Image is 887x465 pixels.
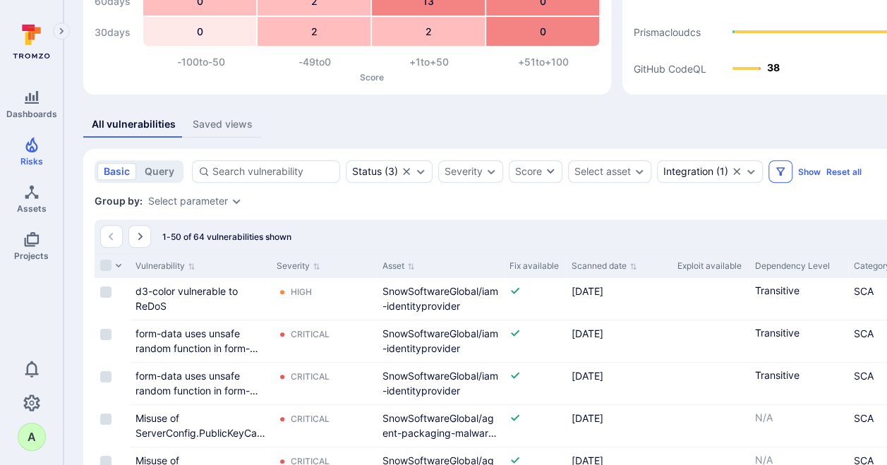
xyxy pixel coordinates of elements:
[95,363,130,404] div: Cell for selection
[271,363,377,404] div: Cell for Severity
[130,405,271,447] div: Cell for Vulnerability
[749,405,848,447] div: Cell for Dependency Level
[92,117,176,131] div: All vulnerabilities
[100,225,123,248] button: Go to the previous page
[572,284,666,298] div: [DATE]
[56,25,66,37] i: Expand navigation menu
[634,26,701,38] text: Prismacloudcs
[749,320,848,362] div: Cell for Dependency Level
[271,405,377,447] div: Cell for Severity
[377,278,504,320] div: Cell for Asset
[271,278,377,320] div: Cell for Severity
[100,329,111,340] span: Select row
[372,17,485,46] div: 2
[377,405,504,447] div: Cell for Asset
[148,195,228,207] div: Select parameter
[509,160,562,183] button: Score
[731,166,742,177] button: Clear selection
[445,166,483,177] button: Severity
[504,405,566,447] div: Cell for Fix available
[143,17,256,46] div: 0
[504,320,566,362] div: Cell for Fix available
[258,17,370,46] div: 2
[162,231,291,242] span: 1-50 of 64 vulnerabilities shown
[95,18,137,47] div: 30 days
[749,363,848,404] div: Cell for Dependency Level
[572,326,666,341] div: [DATE]
[95,278,130,320] div: Cell for selection
[130,363,271,404] div: Cell for Vulnerability
[672,405,749,447] div: Cell for Exploit available
[486,17,599,46] div: 0
[97,163,136,180] button: basic
[382,285,498,312] a: SnowSoftwareGlobal/iam-identityprovider
[231,195,242,207] button: Expand dropdown
[672,363,749,404] div: Cell for Exploit available
[755,368,843,382] p: Transitive
[485,166,497,177] button: Expand dropdown
[634,63,706,75] text: GitHub CodeQL
[130,278,271,320] div: Cell for Vulnerability
[509,260,560,272] div: Fix available
[100,260,111,271] span: Select all rows
[572,368,666,383] div: [DATE]
[672,278,749,320] div: Cell for Exploit available
[515,164,542,179] div: Score
[663,166,713,177] div: Integration
[291,286,312,298] div: High
[352,166,382,177] div: Status
[663,166,728,177] div: ( 1 )
[377,363,504,404] div: Cell for Asset
[755,260,843,272] div: Dependency Level
[382,370,498,397] a: SnowSoftwareGlobal/iam-identityprovider
[18,423,46,451] div: andras.nemes@snowsoftware.com
[504,363,566,404] div: Cell for Fix available
[135,260,195,272] button: Sort by Vulnerability
[14,250,49,261] span: Projects
[382,260,415,272] button: Sort by Asset
[768,160,792,183] button: Filters
[135,285,238,312] a: d3-color vulnerable to ReDoS
[634,166,645,177] button: Expand dropdown
[128,225,151,248] button: Go to the next page
[749,278,848,320] div: Cell for Dependency Level
[401,166,412,177] button: Clear selection
[415,166,426,177] button: Expand dropdown
[144,72,600,83] p: Score
[53,23,70,40] button: Expand navigation menu
[352,166,398,177] button: Status(3)
[826,167,862,177] button: Reset all
[271,320,377,362] div: Cell for Severity
[135,370,264,411] a: form-data uses unsafe random function in form-data for choosing boundary
[17,203,47,214] span: Assets
[135,327,264,369] a: form-data uses unsafe random function in form-data for choosing boundary
[382,327,498,354] a: SnowSoftwareGlobal/iam-identityprovider
[144,55,258,69] div: -100 to -50
[566,405,672,447] div: Cell for Scanned date
[504,278,566,320] div: Cell for Fix available
[291,371,330,382] div: Critical
[138,163,181,180] button: query
[18,423,46,451] button: A
[566,363,672,404] div: Cell for Scanned date
[100,371,111,382] span: Select row
[572,411,666,425] div: [DATE]
[95,194,143,208] span: Group by:
[148,195,242,207] div: grouping parameters
[572,260,637,272] button: Sort by Scanned date
[745,166,756,177] button: Expand dropdown
[130,320,271,362] div: Cell for Vulnerability
[291,329,330,340] div: Critical
[574,166,631,177] div: Select asset
[755,284,843,298] p: Transitive
[755,326,843,340] p: Transitive
[663,166,728,177] button: Integration(1)
[767,61,780,73] text: 38
[798,167,821,177] button: Show
[212,164,334,179] input: Search vulnerability
[486,55,601,69] div: +51 to +100
[6,109,57,119] span: Dashboards
[100,413,111,425] span: Select row
[95,405,130,447] div: Cell for selection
